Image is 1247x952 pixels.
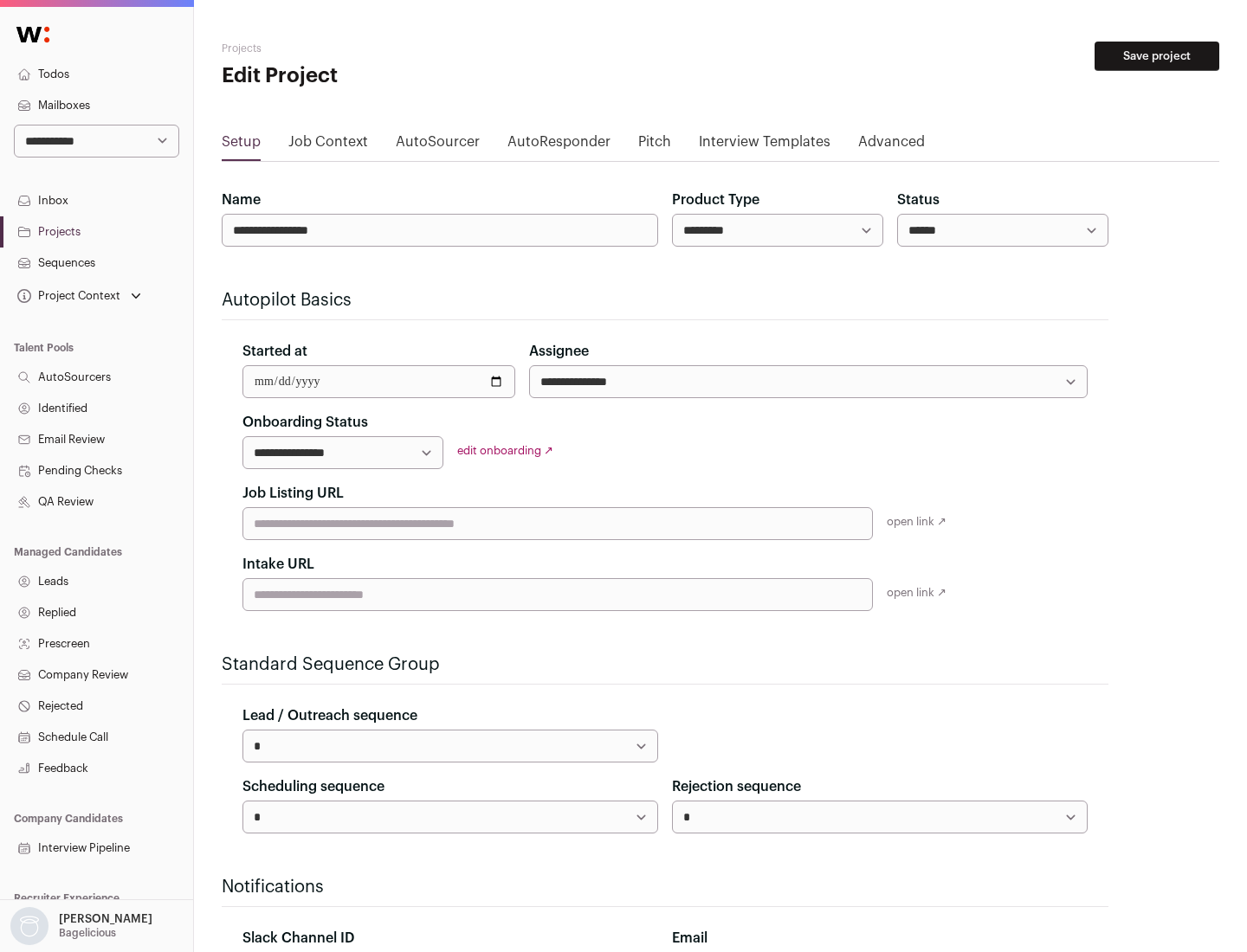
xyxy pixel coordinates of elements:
[638,132,671,159] a: Pitch
[1095,42,1219,71] button: Save project
[242,928,354,949] label: Slack Channel ID
[507,132,611,159] a: AutoResponder
[242,705,417,726] label: Lead / Outreach sequence
[222,288,1108,312] h2: Autopilot Basics
[222,875,1108,899] h2: Notifications
[14,289,120,303] div: Project Context
[59,926,116,940] p: Bagelicious
[288,132,368,159] a: Job Context
[7,907,156,945] button: Open dropdown
[672,928,1088,949] div: Email
[672,776,801,797] label: Rejection sequence
[699,132,830,159] a: Interview Templates
[897,190,940,210] label: Status
[396,132,480,159] a: AutoSourcer
[242,483,344,504] label: Job Listing URL
[222,132,261,159] a: Setup
[59,912,152,926] p: [PERSON_NAME]
[242,341,307,362] label: Started at
[222,190,261,210] label: Name
[222,42,554,55] h2: Projects
[242,412,368,433] label: Onboarding Status
[242,554,314,575] label: Intake URL
[242,776,384,797] label: Scheduling sequence
[222,62,554,90] h1: Edit Project
[457,445,553,456] a: edit onboarding ↗
[672,190,759,210] label: Product Type
[222,653,1108,677] h2: Standard Sequence Group
[529,341,589,362] label: Assignee
[7,17,59,52] img: Wellfound
[858,132,925,159] a: Advanced
[14,284,145,308] button: Open dropdown
[10,907,48,945] img: nopic.png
